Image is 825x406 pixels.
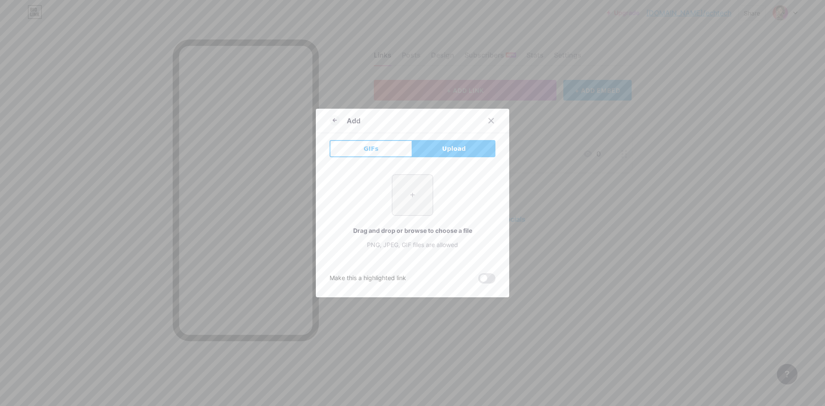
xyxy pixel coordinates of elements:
span: Upload [442,144,466,153]
div: PNG, JPEG, GIF files are allowed [330,240,495,249]
div: Add [347,116,361,126]
button: Upload [412,140,495,157]
div: Make this a highlighted link [330,273,406,284]
button: GIFs [330,140,412,157]
div: Drag and drop or browse to choose a file [330,226,495,235]
span: GIFs [364,144,379,153]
